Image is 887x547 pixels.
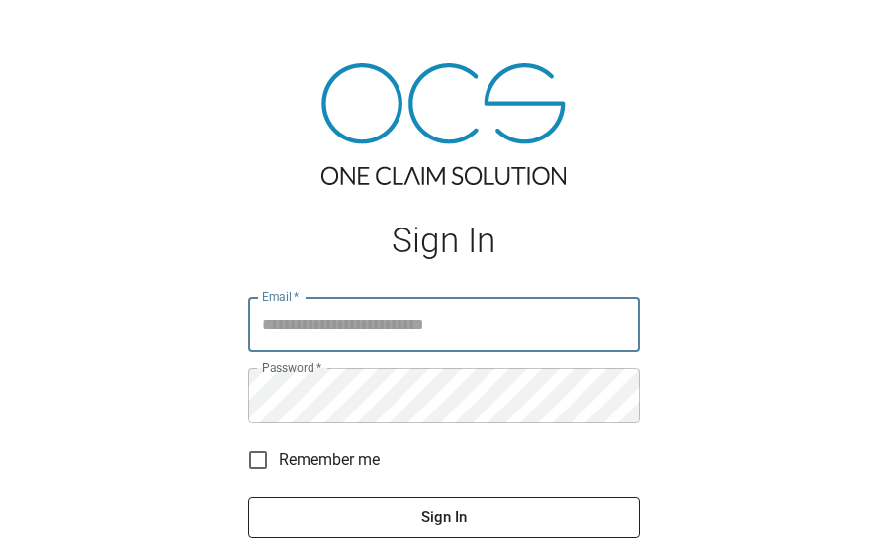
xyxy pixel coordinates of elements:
[262,359,321,376] label: Password
[248,221,640,261] h1: Sign In
[24,12,103,51] img: ocs-logo-white-transparent.png
[279,448,380,472] span: Remember me
[262,288,300,305] label: Email
[248,497,640,538] button: Sign In
[321,63,566,185] img: ocs-logo-tra.png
